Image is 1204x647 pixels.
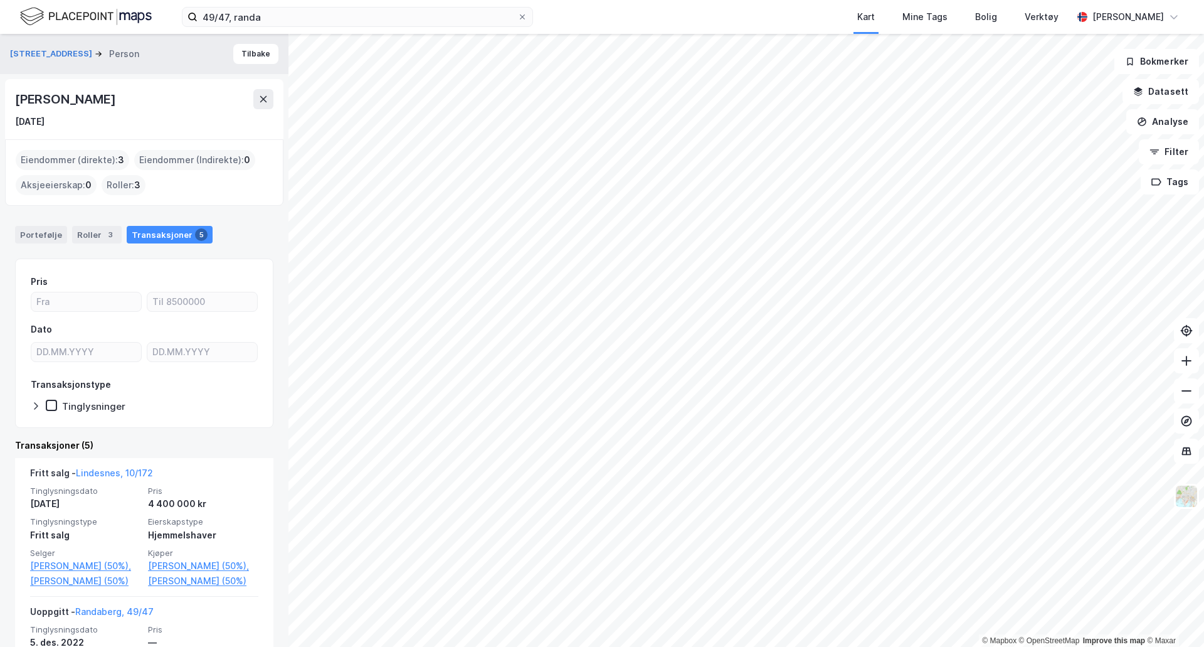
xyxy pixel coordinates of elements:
span: Tinglysningsdato [30,624,140,635]
div: Person [109,46,139,61]
div: Dato [31,322,52,337]
div: [PERSON_NAME] [15,89,118,109]
div: [PERSON_NAME] [1092,9,1164,24]
button: Bokmerker [1114,49,1199,74]
div: Hjemmelshaver [148,528,258,543]
div: Fritt salg - [30,466,153,486]
button: Datasett [1122,79,1199,104]
div: Transaksjonstype [31,377,111,392]
button: [STREET_ADDRESS] [10,48,95,60]
span: 3 [134,178,140,193]
div: Bolig [975,9,997,24]
a: Lindesnes, 10/172 [76,468,153,478]
img: Z [1175,484,1198,508]
div: Eiendommer (Indirekte) : [134,150,255,170]
span: Tinglysningstype [30,516,140,527]
div: Aksjeeierskap : [16,175,97,195]
span: 0 [244,152,250,168]
span: 3 [118,152,124,168]
div: Roller [72,226,122,243]
img: logo.f888ab2527a4732fd821a326f86c7f29.svg [20,6,152,28]
div: Transaksjoner [127,226,213,243]
div: Tinglysninger [62,400,125,412]
input: DD.MM.YYYY [147,343,257,361]
div: [DATE] [15,114,45,129]
button: Tilbake [233,44,278,64]
a: [PERSON_NAME] (50%) [30,574,140,589]
div: Uoppgitt - [30,604,154,624]
span: Selger [30,548,140,559]
a: [PERSON_NAME] (50%), [30,559,140,574]
div: Eiendommer (direkte) : [16,150,129,170]
div: Kontrollprogram for chat [1141,587,1204,647]
div: Pris [31,274,48,289]
div: Portefølje [15,226,67,243]
div: Verktøy [1025,9,1059,24]
span: Kjøper [148,548,258,559]
button: Tags [1141,169,1199,195]
div: Fritt salg [30,528,140,543]
div: Mine Tags [902,9,948,24]
button: Filter [1139,139,1199,164]
a: Mapbox [982,636,1017,645]
span: Tinglysningsdato [30,486,140,496]
a: [PERSON_NAME] (50%) [148,574,258,589]
input: DD.MM.YYYY [31,343,141,361]
iframe: Chat Widget [1141,587,1204,647]
div: 5 [195,228,208,241]
span: Eierskapstype [148,516,258,527]
a: Randaberg, 49/47 [75,606,154,617]
button: Analyse [1126,109,1199,134]
div: 4 400 000 kr [148,496,258,511]
div: Roller : [102,175,145,195]
div: [DATE] [30,496,140,511]
a: OpenStreetMap [1019,636,1080,645]
span: Pris [148,624,258,635]
div: Transaksjoner (5) [15,438,273,453]
div: Kart [857,9,875,24]
span: Pris [148,486,258,496]
input: Til 8500000 [147,292,257,311]
input: Fra [31,292,141,311]
a: Improve this map [1083,636,1145,645]
a: [PERSON_NAME] (50%), [148,559,258,574]
div: 3 [104,228,117,241]
input: Søk på adresse, matrikkel, gårdeiere, leietakere eller personer [198,8,517,26]
span: 0 [85,178,92,193]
